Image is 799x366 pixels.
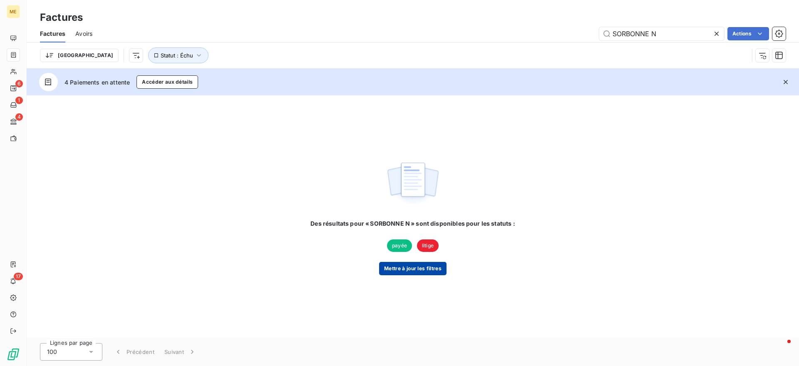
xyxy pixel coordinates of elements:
[7,5,20,18] div: ME
[148,47,208,63] button: Statut : Échu
[136,75,198,89] button: Accéder aux détails
[15,97,23,104] span: 1
[159,343,201,361] button: Suivant
[15,113,23,121] span: 4
[310,219,515,228] span: Des résultats pour « SORBONNE N » sont disponibles pour les statuts :
[14,273,23,280] span: 17
[161,52,193,59] span: Statut : Échu
[40,10,83,25] h3: Factures
[387,239,412,252] span: payée
[727,27,769,40] button: Actions
[771,338,791,358] iframe: Intercom live chat
[417,239,439,252] span: litige
[75,30,92,38] span: Avoirs
[109,343,159,361] button: Précédent
[65,78,130,87] span: 4 Paiements en attente
[379,262,447,275] button: Mettre à jour les filtres
[7,348,20,361] img: Logo LeanPay
[599,27,724,40] input: Rechercher
[40,30,65,38] span: Factures
[15,80,23,87] span: 6
[40,49,119,62] button: [GEOGRAPHIC_DATA]
[47,348,57,356] span: 100
[386,158,439,209] img: empty state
